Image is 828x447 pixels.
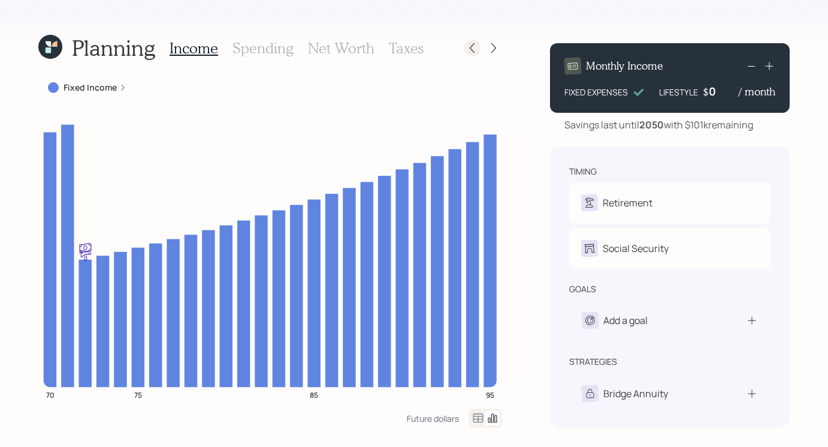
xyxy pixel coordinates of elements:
[564,86,628,98] div: FIXED EXPENSES
[639,118,664,131] b: 2050
[72,35,155,61] h1: Planning
[564,118,753,132] div: Savings last until with $101k remaining
[46,389,55,400] tspan: 70
[134,389,142,400] tspan: 75
[232,40,294,57] h3: Spending
[603,386,668,401] div: Bridge Annuity
[603,313,648,328] div: Add a goal
[586,59,663,73] h4: Monthly Income
[569,356,617,368] div: strategies
[703,85,709,98] h4: $
[603,196,652,210] div: Retirement
[389,40,424,57] h3: Taxes
[170,40,218,57] h3: Income
[310,389,318,400] tspan: 85
[659,86,698,98] div: LIFESTYLE
[569,283,596,295] div: goals
[308,40,374,57] h3: Net Worth
[64,82,117,94] label: Fixed Income
[739,85,775,98] h4: / month
[603,241,669,256] div: Social Security
[486,389,494,400] tspan: 95
[709,84,739,98] div: 0
[407,413,459,424] div: Future dollars
[569,166,597,178] div: timing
